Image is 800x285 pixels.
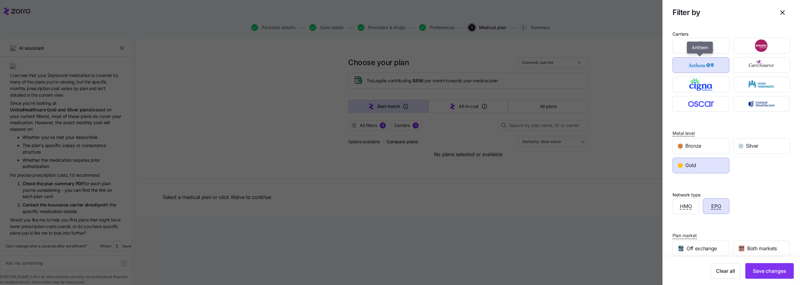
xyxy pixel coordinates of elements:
span: Bronze [685,142,701,150]
img: UnitedHealthcare [739,98,785,110]
button: Clear all [711,263,740,279]
img: Kaiser Permanente [739,78,785,91]
span: Clear all [716,267,735,275]
img: Cigna Healthcare [678,78,724,91]
img: Aetna CVS Health [678,39,724,52]
span: HMO [680,202,692,210]
img: Ambetter [739,39,785,52]
img: Oscar [678,98,724,110]
span: EPO [711,202,721,210]
span: Plan market [672,232,697,239]
img: Anthem [678,59,724,71]
div: Carriers [672,31,688,38]
span: Both markets [747,245,777,252]
div: Network type [672,191,701,198]
span: Gold [685,161,696,169]
span: Save changes [753,267,786,275]
img: CareSource [739,59,785,71]
span: Off exchange [687,245,717,252]
button: Save changes [745,263,794,279]
h1: Filter by [672,8,770,17]
span: Metal level [672,130,695,136]
span: Silver [746,142,758,150]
